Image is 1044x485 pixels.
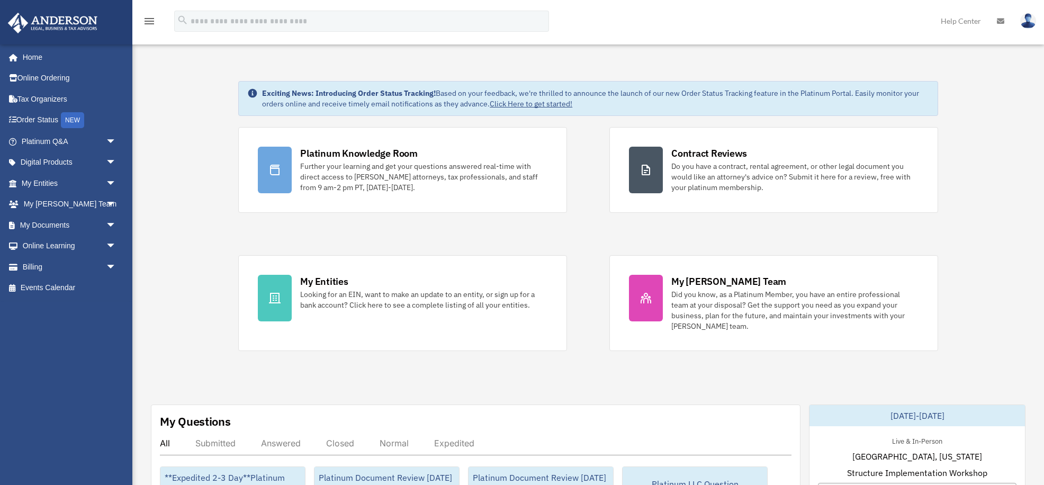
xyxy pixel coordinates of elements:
[7,152,132,173] a: Digital Productsarrow_drop_down
[262,88,929,109] div: Based on your feedback, we're thrilled to announce the launch of our new Order Status Tracking fe...
[106,131,127,152] span: arrow_drop_down
[884,435,951,446] div: Live & In-Person
[852,450,982,463] span: [GEOGRAPHIC_DATA], [US_STATE]
[380,438,409,448] div: Normal
[434,438,474,448] div: Expedited
[61,112,84,128] div: NEW
[300,289,547,310] div: Looking for an EIN, want to make an update to an entity, or sign up for a bank account? Click her...
[609,255,938,351] a: My [PERSON_NAME] Team Did you know, as a Platinum Member, you have an entire professional team at...
[106,194,127,215] span: arrow_drop_down
[671,147,747,160] div: Contract Reviews
[106,214,127,236] span: arrow_drop_down
[300,147,418,160] div: Platinum Knowledge Room
[671,161,919,193] div: Do you have a contract, rental agreement, or other legal document you would like an attorney's ad...
[7,68,132,89] a: Online Ordering
[809,405,1025,426] div: [DATE]-[DATE]
[261,438,301,448] div: Answered
[143,19,156,28] a: menu
[106,256,127,278] span: arrow_drop_down
[7,277,132,299] a: Events Calendar
[160,414,231,429] div: My Questions
[300,275,348,288] div: My Entities
[262,88,436,98] strong: Exciting News: Introducing Order Status Tracking!
[7,236,132,257] a: Online Learningarrow_drop_down
[7,131,132,152] a: Platinum Q&Aarrow_drop_down
[7,214,132,236] a: My Documentsarrow_drop_down
[671,289,919,331] div: Did you know, as a Platinum Member, you have an entire professional team at your disposal? Get th...
[490,99,572,109] a: Click Here to get started!
[609,127,938,213] a: Contract Reviews Do you have a contract, rental agreement, or other legal document you would like...
[5,13,101,33] img: Anderson Advisors Platinum Portal
[177,14,188,26] i: search
[7,88,132,110] a: Tax Organizers
[671,275,786,288] div: My [PERSON_NAME] Team
[7,47,127,68] a: Home
[238,255,567,351] a: My Entities Looking for an EIN, want to make an update to an entity, or sign up for a bank accoun...
[106,152,127,174] span: arrow_drop_down
[143,15,156,28] i: menu
[7,110,132,131] a: Order StatusNEW
[238,127,567,213] a: Platinum Knowledge Room Further your learning and get your questions answered real-time with dire...
[7,256,132,277] a: Billingarrow_drop_down
[326,438,354,448] div: Closed
[300,161,547,193] div: Further your learning and get your questions answered real-time with direct access to [PERSON_NAM...
[7,173,132,194] a: My Entitiesarrow_drop_down
[160,438,170,448] div: All
[847,466,987,479] span: Structure Implementation Workshop
[195,438,236,448] div: Submitted
[106,236,127,257] span: arrow_drop_down
[106,173,127,194] span: arrow_drop_down
[1020,13,1036,29] img: User Pic
[7,194,132,215] a: My [PERSON_NAME] Teamarrow_drop_down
